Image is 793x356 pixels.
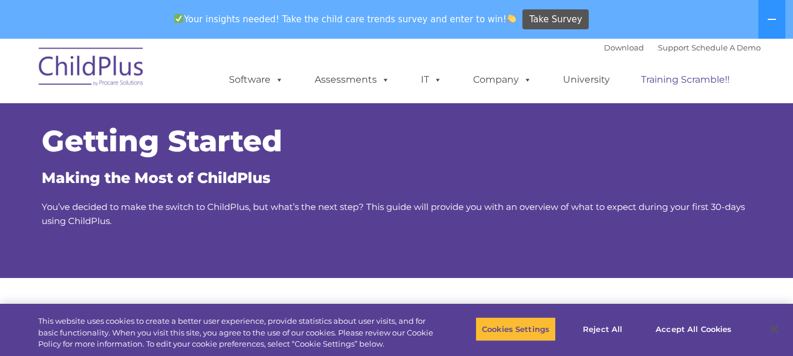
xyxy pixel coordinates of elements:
a: Schedule A Demo [691,43,761,52]
span: Your insights needed! Take the child care trends survey and enter to win! [170,8,521,30]
a: Download [604,43,644,52]
a: Company [461,68,544,91]
a: Assessments [303,68,401,91]
img: ChildPlus by Procare Solutions [33,39,150,98]
span: Take Survey [529,9,582,30]
img: ✅ [174,14,183,23]
div: This website uses cookies to create a better user experience, provide statistics about user visit... [38,316,436,350]
span: You’ve decided to make the switch to ChildPlus, but what’s the next step? This guide will provide... [42,201,745,226]
a: Training Scramble!! [629,68,741,91]
a: IT [409,68,454,91]
a: Take Survey [522,9,589,30]
font: | [604,43,761,52]
img: 👏 [507,14,516,23]
button: Close [761,316,787,342]
a: Support [658,43,689,52]
span: Getting Started [42,123,282,159]
span: Making the Most of ChildPlus [42,169,271,187]
a: Software [217,68,295,91]
a: University [551,68,622,91]
button: Cookies Settings [475,317,556,341]
button: Reject All [566,317,639,341]
button: Accept All Cookies [649,317,738,341]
